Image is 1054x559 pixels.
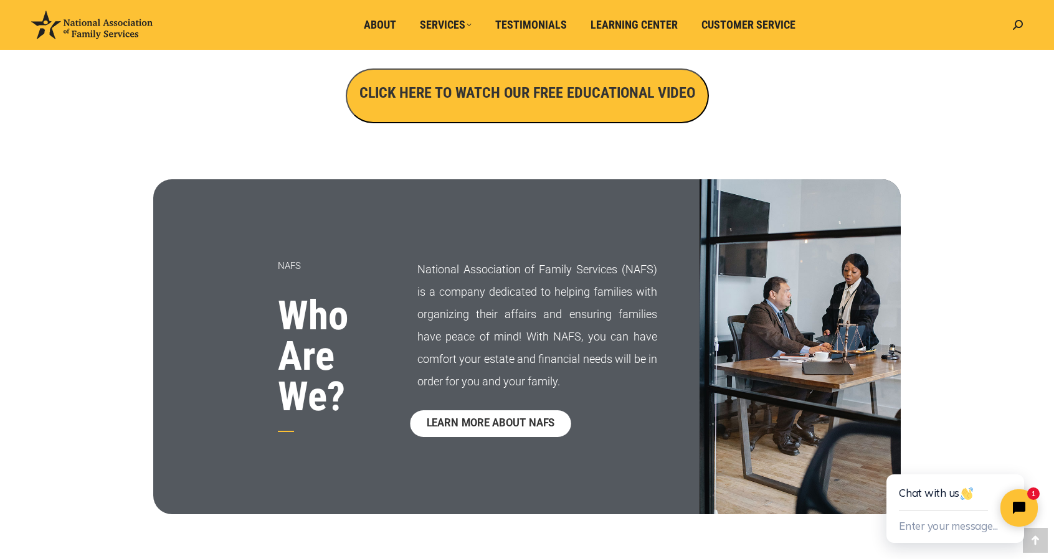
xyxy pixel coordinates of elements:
[582,13,686,37] a: Learning Center
[693,13,804,37] a: Customer Service
[700,179,901,514] img: Family Trust Services
[346,68,709,123] button: CLICK HERE TO WATCH OUR FREE EDUCATIONAL VIDEO
[359,82,695,103] h3: CLICK HERE TO WATCH OUR FREE EDUCATIONAL VIDEO
[278,296,386,417] h3: Who Are We?
[417,258,657,393] p: National Association of Family Services (NAFS) is a company dedicated to helping families with or...
[346,87,709,100] a: CLICK HERE TO WATCH OUR FREE EDUCATIONAL VIDEO
[701,18,795,32] span: Customer Service
[278,255,386,277] p: NAFS
[364,18,396,32] span: About
[410,410,571,437] a: LEARN MORE ABOUT NAFS
[31,11,153,39] img: National Association of Family Services
[495,18,567,32] span: Testimonials
[591,18,678,32] span: Learning Center
[420,18,472,32] span: Services
[487,13,576,37] a: Testimonials
[858,435,1054,559] iframe: Tidio Chat
[355,13,405,37] a: About
[426,418,554,429] span: LEARN MORE ABOUT NAFS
